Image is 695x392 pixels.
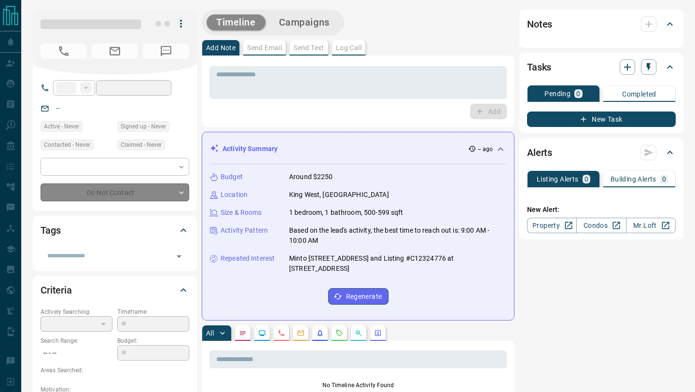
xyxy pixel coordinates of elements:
p: Size & Rooms [221,208,262,218]
p: Repeated Interest [221,253,275,264]
p: Listing Alerts [537,176,579,182]
svg: Requests [335,329,343,337]
p: Actively Searching: [41,308,112,316]
p: Search Range: [41,336,112,345]
button: New Task [527,112,676,127]
button: Campaigns [269,14,339,30]
svg: Emails [297,329,305,337]
span: No Number [41,43,87,59]
span: Signed up - Never [121,122,166,131]
h2: Notes [527,16,552,32]
span: Active - Never [44,122,79,131]
svg: Calls [278,329,285,337]
h2: Tasks [527,59,551,75]
p: Budget [221,172,243,182]
p: No Timeline Activity Found [209,381,507,390]
p: 0 [584,176,588,182]
p: 0 [662,176,666,182]
p: Pending [544,90,570,97]
div: Tags [41,219,189,242]
h2: Criteria [41,282,72,298]
span: No Email [92,43,138,59]
a: Mr.Loft [626,218,676,233]
p: Activity Pattern [221,225,268,236]
div: Tasks [527,56,676,79]
p: All [206,330,214,336]
div: Alerts [527,141,676,164]
div: Activity Summary-- ago [210,140,506,158]
p: -- ago [478,145,493,154]
p: Building Alerts [611,176,656,182]
p: Around $2250 [289,172,333,182]
p: Based on the lead's activity, the best time to reach out is: 9:00 AM - 10:00 AM [289,225,506,246]
p: King West, [GEOGRAPHIC_DATA] [289,190,389,200]
h2: Tags [41,223,60,238]
a: -- [56,104,60,112]
p: Completed [622,91,656,98]
h2: Alerts [527,145,552,160]
p: Activity Summary [222,144,278,154]
a: Condos [576,218,626,233]
span: Contacted - Never [44,140,90,150]
div: Criteria [41,279,189,302]
div: Do Not Contact [41,183,189,201]
p: -- - -- [41,345,112,361]
svg: Listing Alerts [316,329,324,337]
svg: Notes [239,329,247,337]
p: Add Note [206,44,236,51]
span: No Number [143,43,189,59]
p: Timeframe: [117,308,189,316]
button: Open [172,250,186,263]
p: Location [221,190,248,200]
span: Claimed - Never [121,140,162,150]
button: Timeline [207,14,265,30]
svg: Agent Actions [374,329,382,337]
p: 1 bedroom, 1 bathroom, 500-599 sqft [289,208,403,218]
p: Minto [STREET_ADDRESS] and Listing #C12324776 at [STREET_ADDRESS] [289,253,506,274]
a: Property [527,218,577,233]
p: 0 [576,90,580,97]
p: Areas Searched: [41,366,189,375]
p: New Alert: [527,205,676,215]
svg: Opportunities [355,329,362,337]
button: Regenerate [328,288,389,305]
svg: Lead Browsing Activity [258,329,266,337]
div: Notes [527,13,676,36]
p: Budget: [117,336,189,345]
